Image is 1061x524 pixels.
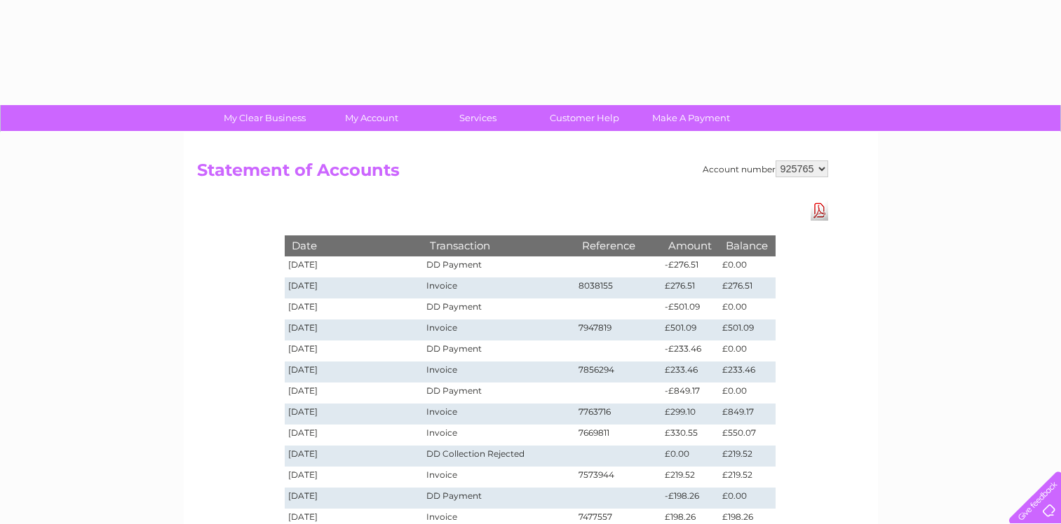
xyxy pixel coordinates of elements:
td: [DATE] [285,319,424,340]
td: £0.00 [719,256,775,277]
a: Make A Payment [633,105,749,131]
td: Invoice [423,319,574,340]
td: Invoice [423,404,574,425]
a: Customer Help [527,105,642,131]
th: Balance [719,235,775,256]
td: £501.09 [661,319,719,340]
td: [DATE] [285,277,424,298]
td: 7763716 [575,404,662,425]
td: Invoice [423,361,574,382]
td: £0.00 [719,340,775,361]
td: £219.52 [661,467,719,488]
th: Transaction [423,235,574,256]
td: [DATE] [285,256,424,277]
td: DD Payment [423,298,574,319]
td: £299.10 [661,404,719,425]
td: Invoice [423,277,574,298]
a: Download Pdf [811,200,828,221]
td: 7947819 [575,319,662,340]
td: DD Payment [423,488,574,509]
td: £219.52 [719,467,775,488]
td: [DATE] [285,298,424,319]
td: £276.51 [661,277,719,298]
td: £849.17 [719,404,775,425]
th: Amount [661,235,719,256]
td: DD Payment [423,256,574,277]
td: -£276.51 [661,256,719,277]
td: [DATE] [285,488,424,509]
td: DD Payment [423,340,574,361]
td: DD Collection Rejected [423,446,574,467]
td: £0.00 [719,488,775,509]
td: 7856294 [575,361,662,382]
td: £0.00 [719,382,775,404]
td: 7573944 [575,467,662,488]
td: £233.46 [661,361,719,382]
a: Services [420,105,536,131]
td: £0.00 [719,298,775,319]
th: Date [285,235,424,256]
td: -£501.09 [661,298,719,319]
a: My Clear Business [207,105,323,131]
h2: Statement of Accounts [197,160,828,187]
td: -£849.17 [661,382,719,404]
th: Reference [575,235,662,256]
td: [DATE] [285,340,424,361]
td: 7669811 [575,425,662,446]
td: DD Payment [423,382,574,404]
td: £501.09 [719,319,775,340]
td: [DATE] [285,382,424,404]
td: Invoice [423,467,574,488]
td: £276.51 [719,277,775,298]
td: -£233.46 [661,340,719,361]
td: [DATE] [285,467,424,488]
a: My Account [313,105,429,131]
td: [DATE] [285,404,424,425]
td: Invoice [423,425,574,446]
td: [DATE] [285,446,424,467]
td: £330.55 [661,425,719,446]
td: £550.07 [719,425,775,446]
td: [DATE] [285,425,424,446]
td: -£198.26 [661,488,719,509]
td: £233.46 [719,361,775,382]
td: £0.00 [661,446,719,467]
td: £219.52 [719,446,775,467]
td: 8038155 [575,277,662,298]
td: [DATE] [285,361,424,382]
div: Account number [703,160,828,177]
